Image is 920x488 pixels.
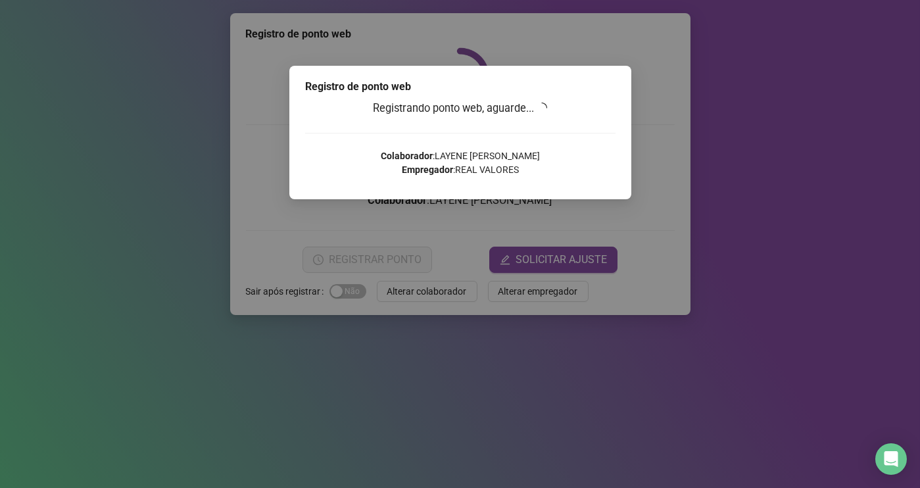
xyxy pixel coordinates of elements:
[305,100,616,117] h3: Registrando ponto web, aguarde...
[305,149,616,177] p: : LAYENE [PERSON_NAME] : REAL VALORES
[402,164,453,175] strong: Empregador
[381,151,433,161] strong: Colaborador
[305,79,616,95] div: Registro de ponto web
[535,101,549,115] span: loading
[875,443,907,475] div: Open Intercom Messenger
